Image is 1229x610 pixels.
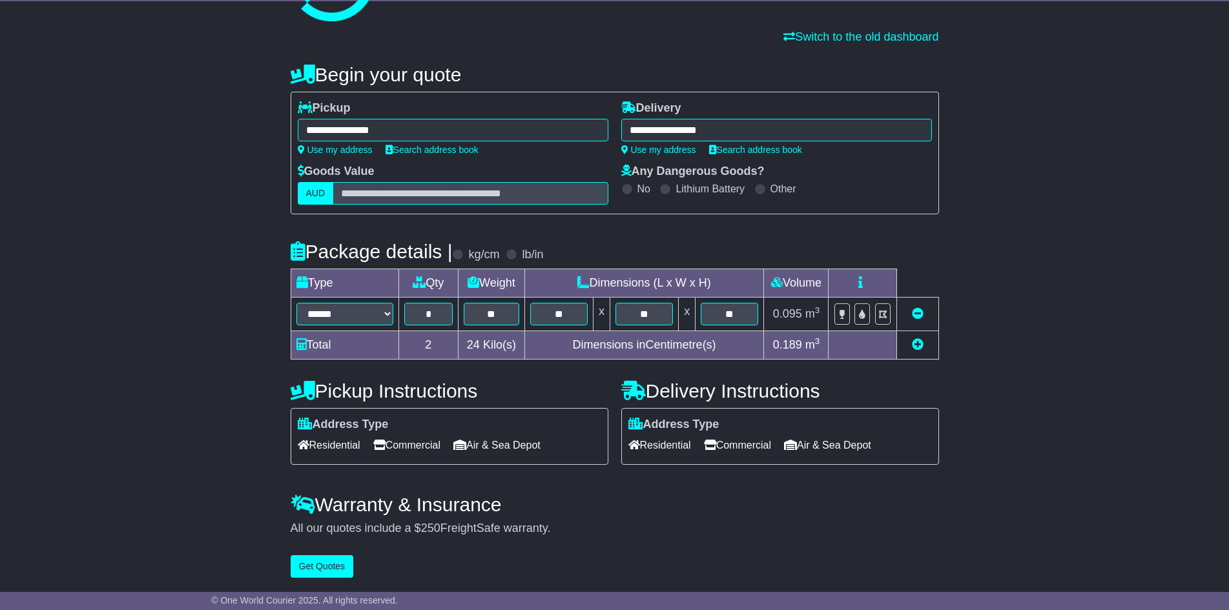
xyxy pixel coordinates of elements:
[398,269,459,298] td: Qty
[467,338,480,351] span: 24
[291,522,939,536] div: All our quotes include a $ FreightSafe warranty.
[421,522,440,534] span: 250
[398,331,459,360] td: 2
[211,595,398,605] span: © One World Courier 2025. All rights reserved.
[524,331,764,360] td: Dimensions in Centimetre(s)
[621,380,939,402] h4: Delivery Instructions
[298,101,351,116] label: Pickup
[679,298,696,331] td: x
[298,165,375,179] label: Goods Value
[386,145,479,155] a: Search address book
[291,64,939,85] h4: Begin your quote
[298,145,373,155] a: Use my address
[676,183,745,195] label: Lithium Battery
[298,435,360,455] span: Residential
[815,336,820,346] sup: 3
[291,241,453,262] h4: Package details |
[468,248,499,262] label: kg/cm
[298,182,334,205] label: AUD
[459,269,525,298] td: Weight
[784,435,871,455] span: Air & Sea Depot
[621,165,765,179] label: Any Dangerous Goods?
[773,307,802,320] span: 0.095
[524,269,764,298] td: Dimensions (L x W x H)
[291,555,354,578] button: Get Quotes
[764,269,829,298] td: Volume
[805,307,820,320] span: m
[770,183,796,195] label: Other
[628,418,719,432] label: Address Type
[291,494,939,515] h4: Warranty & Insurance
[815,305,820,315] sup: 3
[783,30,938,43] a: Switch to the old dashboard
[912,307,924,320] a: Remove this item
[453,435,541,455] span: Air & Sea Depot
[621,101,681,116] label: Delivery
[912,338,924,351] a: Add new item
[291,331,398,360] td: Total
[704,435,771,455] span: Commercial
[522,248,543,262] label: lb/in
[593,298,610,331] td: x
[709,145,802,155] a: Search address book
[459,331,525,360] td: Kilo(s)
[628,435,691,455] span: Residential
[805,338,820,351] span: m
[373,435,440,455] span: Commercial
[291,380,608,402] h4: Pickup Instructions
[298,418,389,432] label: Address Type
[291,269,398,298] td: Type
[637,183,650,195] label: No
[621,145,696,155] a: Use my address
[773,338,802,351] span: 0.189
